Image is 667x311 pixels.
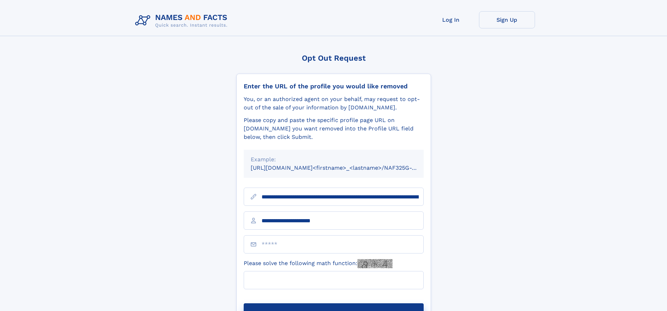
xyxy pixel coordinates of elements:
[479,11,535,28] a: Sign Up
[251,155,417,164] div: Example:
[236,54,431,62] div: Opt Out Request
[132,11,233,30] img: Logo Names and Facts
[251,164,437,171] small: [URL][DOMAIN_NAME]<firstname>_<lastname>/NAF325G-xxxxxxxx
[244,259,392,268] label: Please solve the following math function:
[244,95,424,112] div: You, or an authorized agent on your behalf, may request to opt-out of the sale of your informatio...
[244,82,424,90] div: Enter the URL of the profile you would like removed
[244,116,424,141] div: Please copy and paste the specific profile page URL on [DOMAIN_NAME] you want removed into the Pr...
[423,11,479,28] a: Log In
